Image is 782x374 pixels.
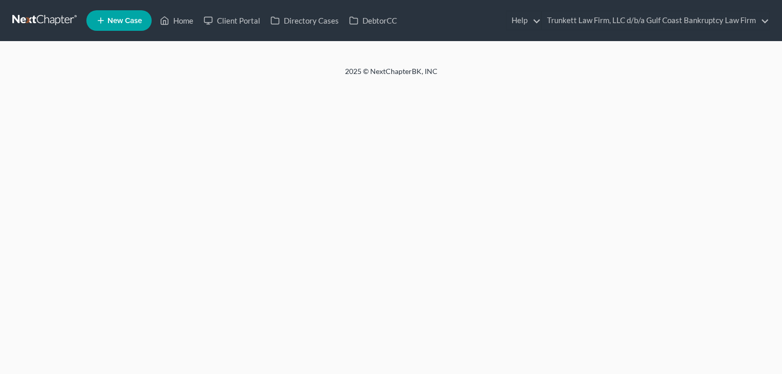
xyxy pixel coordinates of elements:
a: DebtorCC [344,11,402,30]
new-legal-case-button: New Case [86,10,152,31]
a: Trunkett Law Firm, LLC d/b/a Gulf Coast Bankruptcy Law Firm [542,11,769,30]
a: Help [506,11,541,30]
a: Home [155,11,198,30]
a: Directory Cases [265,11,344,30]
a: Client Portal [198,11,265,30]
div: 2025 © NextChapterBK, INC [98,66,684,85]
